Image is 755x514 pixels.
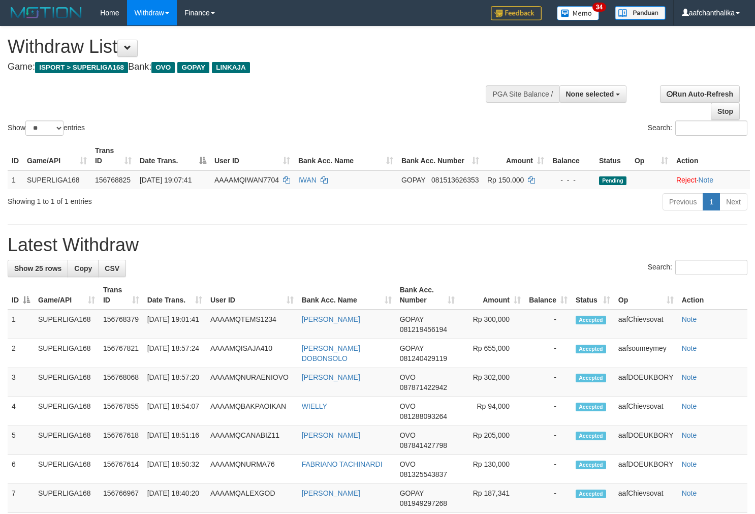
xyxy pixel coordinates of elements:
[302,402,327,410] a: WIELLY
[8,192,307,206] div: Showing 1 to 1 of 1 entries
[525,455,572,484] td: -
[592,3,606,12] span: 34
[400,344,424,352] span: GOPAY
[487,176,524,184] span: Rp 150.000
[400,373,416,381] span: OVO
[711,103,740,120] a: Stop
[34,484,99,513] td: SUPERLIGA168
[672,141,750,170] th: Action
[8,484,34,513] td: 7
[576,490,606,498] span: Accepted
[143,281,206,310] th: Date Trans.: activate to sort column ascending
[648,120,747,136] label: Search:
[136,141,210,170] th: Date Trans.: activate to sort column descending
[34,426,99,455] td: SUPERLIGA168
[99,281,143,310] th: Trans ID: activate to sort column ascending
[8,260,68,277] a: Show 25 rows
[682,431,697,439] a: Note
[8,426,34,455] td: 5
[34,455,99,484] td: SUPERLIGA168
[552,175,591,185] div: - - -
[682,315,697,323] a: Note
[557,6,600,20] img: Button%20Memo.svg
[614,281,678,310] th: Op: activate to sort column ascending
[400,431,416,439] span: OVO
[23,170,91,189] td: SUPERLIGA168
[25,120,64,136] select: Showentries
[576,345,606,353] span: Accepted
[14,264,61,273] span: Show 25 rows
[8,368,34,397] td: 3
[302,431,360,439] a: [PERSON_NAME]
[576,432,606,440] span: Accepted
[8,37,493,57] h1: Withdraw List
[105,264,119,273] span: CSV
[401,176,425,184] span: GOPAY
[400,402,416,410] span: OVO
[675,120,747,136] input: Search:
[698,176,713,184] a: Note
[548,141,595,170] th: Balance
[703,193,720,210] a: 1
[576,374,606,382] span: Accepted
[98,260,126,277] a: CSV
[8,62,493,72] h4: Game: Bank:
[8,339,34,368] td: 2
[206,455,298,484] td: AAAAMQNURMA76
[614,484,678,513] td: aafChievsovat
[91,141,136,170] th: Trans ID: activate to sort column ascending
[206,310,298,339] td: AAAAMQTEMS1234
[302,344,360,362] a: [PERSON_NAME] DOBONSOLO
[34,281,99,310] th: Game/API: activate to sort column ascending
[682,460,697,468] a: Note
[614,310,678,339] td: aafChievsovat
[68,260,99,277] a: Copy
[302,373,360,381] a: [PERSON_NAME]
[214,176,279,184] span: AAAAMQIWAN7704
[8,397,34,426] td: 4
[151,62,175,73] span: OVO
[525,310,572,339] td: -
[143,368,206,397] td: [DATE] 18:57:20
[459,484,525,513] td: Rp 187,341
[400,383,447,391] span: Copy 087871422942 to clipboard
[34,368,99,397] td: SUPERLIGA168
[8,120,85,136] label: Show entries
[35,62,128,73] span: ISPORT > SUPERLIGA168
[525,368,572,397] td: -
[302,315,360,323] a: [PERSON_NAME]
[212,62,250,73] span: LINKAJA
[459,310,525,339] td: Rp 300,000
[34,339,99,368] td: SUPERLIGA168
[599,176,626,185] span: Pending
[672,170,750,189] td: ·
[572,281,614,310] th: Status: activate to sort column ascending
[34,397,99,426] td: SUPERLIGA168
[210,141,294,170] th: User ID: activate to sort column ascending
[143,397,206,426] td: [DATE] 18:54:07
[483,141,548,170] th: Amount: activate to sort column ascending
[206,368,298,397] td: AAAAMQNURAENIOVO
[8,235,747,255] h1: Latest Withdraw
[99,339,143,368] td: 156767821
[206,397,298,426] td: AAAAMQBAKPAOIKAN
[99,310,143,339] td: 156768379
[576,403,606,411] span: Accepted
[400,470,447,478] span: Copy 081325543837 to clipboard
[400,441,447,449] span: Copy 087841427798 to clipboard
[491,6,542,20] img: Feedback.jpg
[23,141,91,170] th: Game/API: activate to sort column ascending
[400,460,416,468] span: OVO
[8,310,34,339] td: 1
[99,368,143,397] td: 156768068
[459,397,525,426] td: Rp 94,000
[525,484,572,513] td: -
[675,260,747,275] input: Search:
[614,455,678,484] td: aafDOEUKBORY
[397,141,483,170] th: Bank Acc. Number: activate to sort column ascending
[595,141,631,170] th: Status
[99,455,143,484] td: 156767614
[302,460,383,468] a: FABRIANO TACHINARDI
[396,281,459,310] th: Bank Acc. Number: activate to sort column ascending
[400,354,447,362] span: Copy 081240429119 to clipboard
